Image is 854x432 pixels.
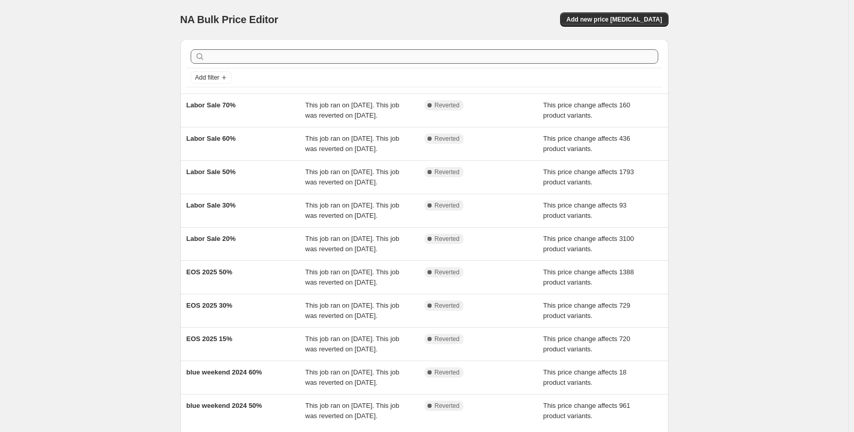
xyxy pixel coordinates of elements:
[187,302,233,309] span: EOS 2025 30%
[187,335,233,343] span: EOS 2025 15%
[435,101,460,109] span: Reverted
[187,368,262,376] span: blue weekend 2024 60%
[543,168,634,186] span: This price change affects 1793 product variants.
[435,368,460,377] span: Reverted
[435,268,460,276] span: Reverted
[435,135,460,143] span: Reverted
[305,135,399,153] span: This job ran on [DATE]. This job was reverted on [DATE].
[180,14,279,25] span: NA Bulk Price Editor
[435,402,460,410] span: Reverted
[435,302,460,310] span: Reverted
[543,268,634,286] span: This price change affects 1388 product variants.
[543,402,630,420] span: This price change affects 961 product variants.
[305,302,399,320] span: This job ran on [DATE]. This job was reverted on [DATE].
[191,71,232,84] button: Add filter
[187,168,236,176] span: Labor Sale 50%
[187,268,233,276] span: EOS 2025 50%
[566,15,662,24] span: Add new price [MEDICAL_DATA]
[543,368,626,386] span: This price change affects 18 product variants.
[435,235,460,243] span: Reverted
[305,335,399,353] span: This job ran on [DATE]. This job was reverted on [DATE].
[305,402,399,420] span: This job ran on [DATE]. This job was reverted on [DATE].
[560,12,668,27] button: Add new price [MEDICAL_DATA]
[305,201,399,219] span: This job ran on [DATE]. This job was reverted on [DATE].
[543,335,630,353] span: This price change affects 720 product variants.
[435,168,460,176] span: Reverted
[305,168,399,186] span: This job ran on [DATE]. This job was reverted on [DATE].
[187,201,236,209] span: Labor Sale 30%
[543,302,630,320] span: This price change affects 729 product variants.
[435,335,460,343] span: Reverted
[305,368,399,386] span: This job ran on [DATE]. This job was reverted on [DATE].
[187,101,236,109] span: Labor Sale 70%
[187,235,236,242] span: Labor Sale 20%
[305,268,399,286] span: This job ran on [DATE]. This job was reverted on [DATE].
[543,101,630,119] span: This price change affects 160 product variants.
[543,135,630,153] span: This price change affects 436 product variants.
[543,201,626,219] span: This price change affects 93 product variants.
[543,235,634,253] span: This price change affects 3100 product variants.
[305,235,399,253] span: This job ran on [DATE]. This job was reverted on [DATE].
[187,402,262,409] span: blue weekend 2024 50%
[305,101,399,119] span: This job ran on [DATE]. This job was reverted on [DATE].
[187,135,236,142] span: Labor Sale 60%
[195,73,219,82] span: Add filter
[435,201,460,210] span: Reverted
